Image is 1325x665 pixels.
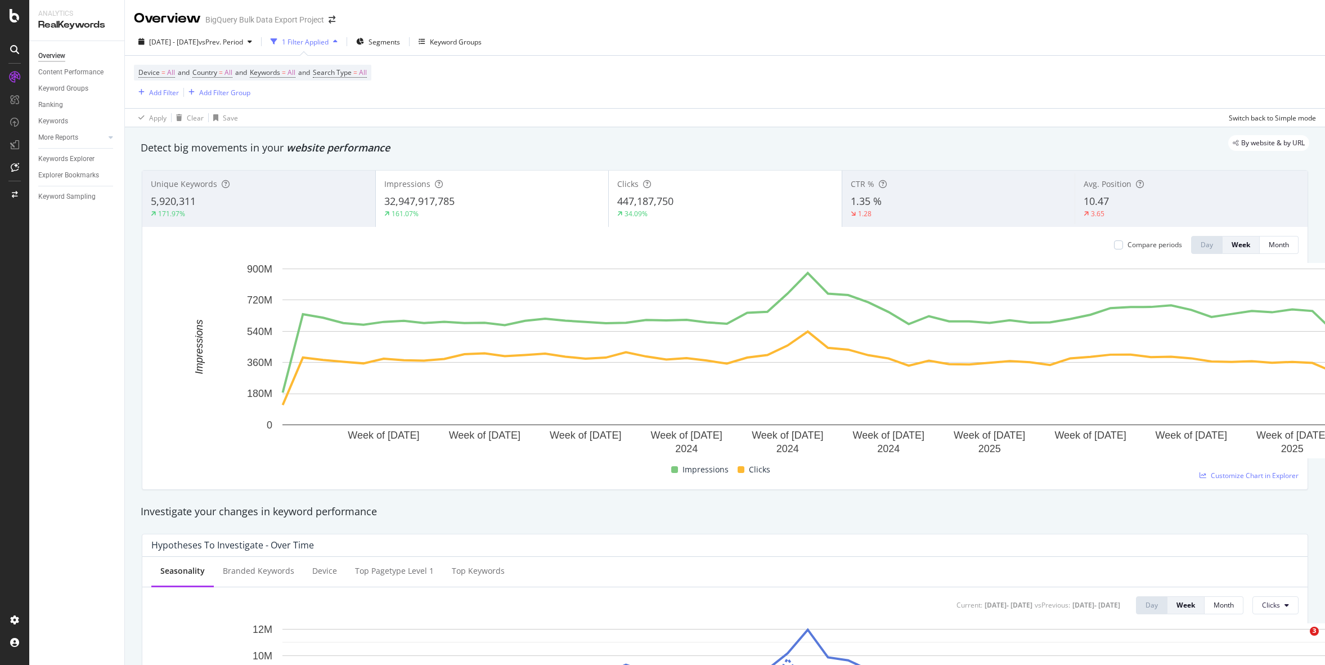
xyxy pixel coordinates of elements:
[1214,600,1234,610] div: Month
[158,209,185,218] div: 171.97%
[282,37,329,47] div: 1 Filter Applied
[38,66,104,78] div: Content Performance
[149,113,167,123] div: Apply
[160,565,205,577] div: Seasonality
[1136,596,1167,614] button: Day
[776,443,799,454] text: 2024
[38,132,78,144] div: More Reports
[224,65,232,81] span: All
[38,99,63,111] div: Ranking
[192,68,217,77] span: Country
[1205,596,1243,614] button: Month
[199,88,250,97] div: Add Filter Group
[1167,596,1205,614] button: Week
[38,83,88,95] div: Keyword Groups
[267,419,272,431] text: 0
[282,68,286,77] span: =
[161,68,165,77] span: =
[247,388,272,399] text: 180M
[312,565,337,577] div: Device
[1091,209,1104,218] div: 3.65
[149,88,179,97] div: Add Filter
[1191,236,1223,254] button: Day
[187,113,204,123] div: Clear
[384,178,430,189] span: Impressions
[682,463,729,476] span: Impressions
[1252,596,1299,614] button: Clicks
[851,178,874,189] span: CTR %
[1310,627,1319,636] span: 3
[38,99,116,111] a: Ranking
[313,68,352,77] span: Search Type
[134,9,201,28] div: Overview
[134,33,257,51] button: [DATE] - [DATE]vsPrev. Period
[956,600,982,610] div: Current:
[38,191,116,203] a: Keyword Sampling
[247,357,272,368] text: 360M
[38,83,116,95] a: Keyword Groups
[38,115,116,127] a: Keywords
[675,443,698,454] text: 2024
[134,109,167,127] button: Apply
[749,463,770,476] span: Clicks
[858,209,872,218] div: 1.28
[348,430,419,441] text: Week of [DATE]
[1241,140,1305,146] span: By website & by URL
[414,33,486,51] button: Keyword Groups
[38,50,116,62] a: Overview
[253,650,272,661] text: 10M
[247,264,272,275] text: 900M
[223,565,294,577] div: Branded Keywords
[1232,240,1250,249] div: Week
[452,565,505,577] div: Top Keywords
[1269,240,1289,249] div: Month
[384,194,455,208] span: 32,947,917,785
[219,68,223,77] span: =
[149,37,199,47] span: [DATE] - [DATE]
[352,33,405,51] button: Segments
[430,37,482,47] div: Keyword Groups
[1262,600,1280,610] span: Clicks
[1035,600,1070,610] div: vs Previous :
[1260,236,1299,254] button: Month
[1128,240,1182,249] div: Compare periods
[38,19,115,32] div: RealKeywords
[151,539,314,551] div: Hypotheses to Investigate - Over Time
[355,565,434,577] div: Top pagetype Level 1
[329,16,335,24] div: arrow-right-arrow-left
[978,443,1001,454] text: 2025
[178,68,190,77] span: and
[253,623,272,635] text: 12M
[359,65,367,81] span: All
[205,14,324,25] div: BigQuery Bulk Data Export Project
[199,37,243,47] span: vs Prev. Period
[250,68,280,77] span: Keywords
[651,430,722,441] text: Week of [DATE]
[1072,600,1120,610] div: [DATE] - [DATE]
[38,169,99,181] div: Explorer Bookmarks
[1201,240,1213,249] div: Day
[625,209,648,218] div: 34.09%
[184,86,250,99] button: Add Filter Group
[1287,627,1314,654] iframe: Intercom live chat
[38,132,105,144] a: More Reports
[1054,430,1126,441] text: Week of [DATE]
[38,169,116,181] a: Explorer Bookmarks
[851,194,882,208] span: 1.35 %
[38,115,68,127] div: Keywords
[1229,113,1316,123] div: Switch back to Simple mode
[369,37,400,47] span: Segments
[853,430,924,441] text: Week of [DATE]
[134,86,179,99] button: Add Filter
[38,191,96,203] div: Keyword Sampling
[151,178,217,189] span: Unique Keywords
[209,109,238,127] button: Save
[167,65,175,81] span: All
[1224,109,1316,127] button: Switch back to Simple mode
[1084,178,1131,189] span: Avg. Position
[1281,443,1304,454] text: 2025
[752,430,823,441] text: Week of [DATE]
[954,430,1025,441] text: Week of [DATE]
[1084,194,1109,208] span: 10.47
[247,326,272,337] text: 540M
